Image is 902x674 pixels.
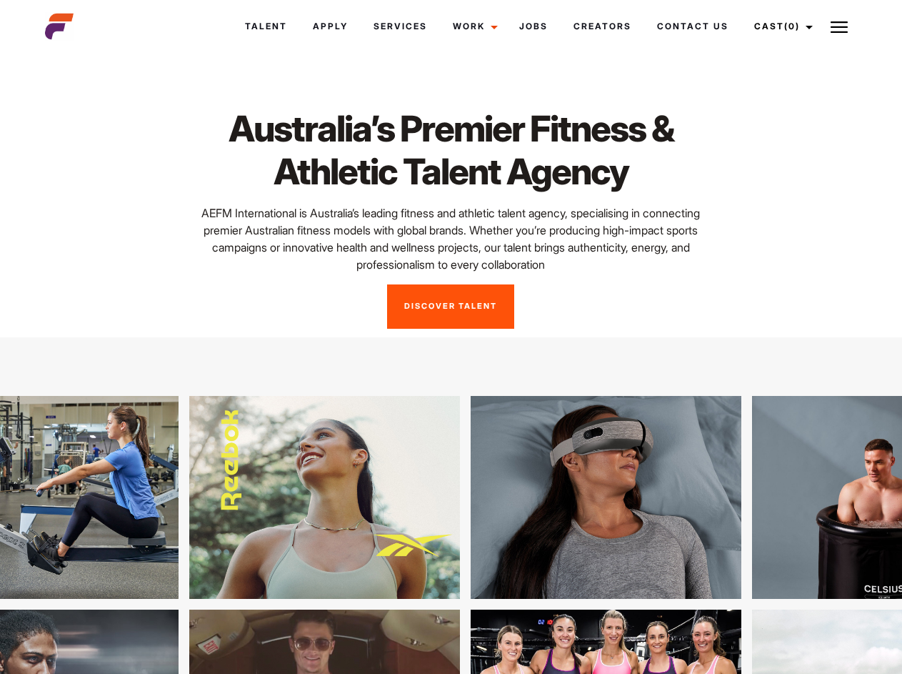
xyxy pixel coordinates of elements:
img: cropped-aefm-brand-fav-22-square.png [45,12,74,41]
a: Talent [232,7,300,46]
img: lkfd [144,396,414,599]
p: AEFM International is Australia’s leading fitness and athletic talent agency, specialising in con... [183,204,719,273]
a: Contact Us [644,7,741,46]
span: (0) [784,21,800,31]
a: Work [440,7,506,46]
a: Services [361,7,440,46]
img: ytndgn [425,396,696,599]
img: Burger icon [831,19,848,36]
a: Apply [300,7,361,46]
a: Jobs [506,7,561,46]
a: Cast(0) [741,7,821,46]
a: Discover Talent [387,284,514,329]
a: Creators [561,7,644,46]
h1: Australia’s Premier Fitness & Athletic Talent Agency [183,107,719,193]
